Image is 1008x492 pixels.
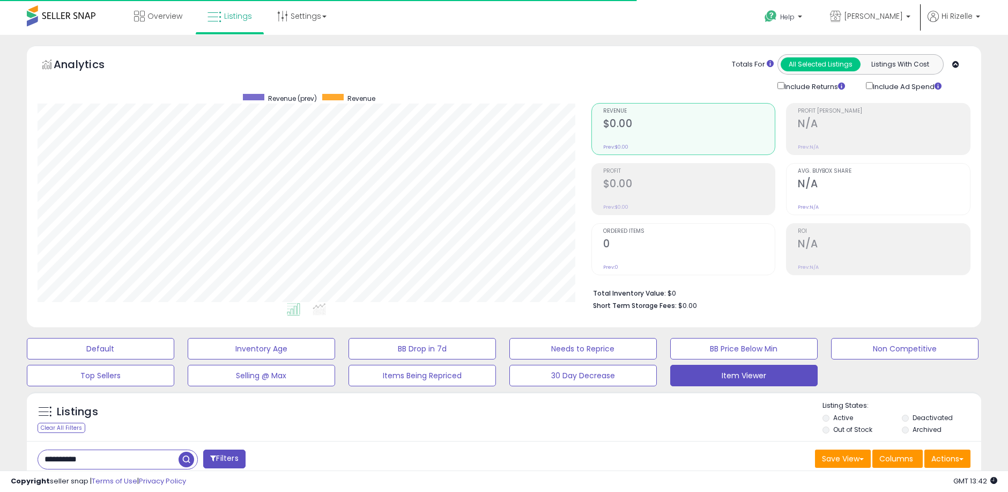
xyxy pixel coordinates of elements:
[349,338,496,359] button: BB Drop in 7d
[928,11,980,35] a: Hi Rizelle
[769,80,858,92] div: Include Returns
[798,144,819,150] small: Prev: N/A
[11,476,50,486] strong: Copyright
[603,144,628,150] small: Prev: $0.00
[188,365,335,386] button: Selling @ Max
[879,453,913,464] span: Columns
[603,264,618,270] small: Prev: 0
[822,401,981,411] p: Listing States:
[815,450,871,468] button: Save View
[203,450,245,468] button: Filters
[38,423,85,433] div: Clear All Filters
[764,10,777,23] i: Get Help
[858,80,959,92] div: Include Ad Spend
[831,338,979,359] button: Non Competitive
[678,300,697,311] span: $0.00
[593,301,677,310] b: Short Term Storage Fees:
[603,168,775,174] span: Profit
[798,108,970,114] span: Profit [PERSON_NAME]
[781,57,861,71] button: All Selected Listings
[593,289,666,298] b: Total Inventory Value:
[833,413,853,422] label: Active
[798,238,970,252] h2: N/A
[670,338,818,359] button: BB Price Below Min
[833,425,872,434] label: Out of Stock
[670,365,818,386] button: Item Viewer
[798,118,970,132] h2: N/A
[509,365,657,386] button: 30 Day Decrease
[953,476,997,486] span: 2025-08-15 13:42 GMT
[147,11,182,21] span: Overview
[139,476,186,486] a: Privacy Policy
[860,57,940,71] button: Listings With Cost
[798,204,819,210] small: Prev: N/A
[347,94,375,103] span: Revenue
[54,57,125,75] h5: Analytics
[603,178,775,192] h2: $0.00
[188,338,335,359] button: Inventory Age
[603,204,628,210] small: Prev: $0.00
[268,94,317,103] span: Revenue (prev)
[27,365,174,386] button: Top Sellers
[872,450,923,468] button: Columns
[913,413,953,422] label: Deactivated
[27,338,174,359] button: Default
[593,286,963,299] li: $0
[924,450,970,468] button: Actions
[798,229,970,234] span: ROI
[603,229,775,234] span: Ordered Items
[509,338,657,359] button: Needs to Reprice
[349,365,496,386] button: Items Being Repriced
[798,168,970,174] span: Avg. Buybox Share
[798,264,819,270] small: Prev: N/A
[57,405,98,420] h5: Listings
[11,476,186,487] div: seller snap | |
[603,118,775,132] h2: $0.00
[732,60,774,70] div: Totals For
[798,178,970,192] h2: N/A
[913,425,942,434] label: Archived
[603,238,775,252] h2: 0
[756,2,813,35] a: Help
[942,11,973,21] span: Hi Rizelle
[224,11,252,21] span: Listings
[780,12,795,21] span: Help
[603,108,775,114] span: Revenue
[844,11,903,21] span: [PERSON_NAME]
[92,476,137,486] a: Terms of Use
